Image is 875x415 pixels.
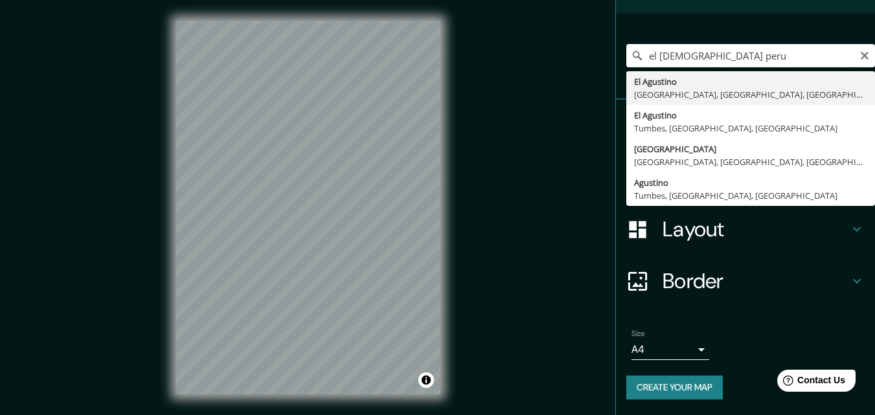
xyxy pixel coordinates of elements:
div: El Agustino [634,75,867,88]
button: Toggle attribution [418,372,434,388]
canvas: Map [176,21,440,394]
button: Create your map [626,376,723,399]
div: Pins [616,100,875,151]
div: A4 [631,339,709,360]
div: Layout [616,203,875,255]
input: Pick your city or area [626,44,875,67]
div: [GEOGRAPHIC_DATA], [GEOGRAPHIC_DATA], [GEOGRAPHIC_DATA] [634,88,867,101]
div: [GEOGRAPHIC_DATA] [634,142,867,155]
div: El Agustino [634,109,867,122]
div: Border [616,255,875,307]
h4: Layout [663,216,849,242]
div: Tumbes, [GEOGRAPHIC_DATA], [GEOGRAPHIC_DATA] [634,189,867,202]
iframe: Help widget launcher [760,365,861,401]
h4: Border [663,268,849,294]
div: Style [616,151,875,203]
label: Size [631,328,645,339]
div: [GEOGRAPHIC_DATA], [GEOGRAPHIC_DATA], [GEOGRAPHIC_DATA] [634,155,867,168]
div: Tumbes, [GEOGRAPHIC_DATA], [GEOGRAPHIC_DATA] [634,122,867,135]
div: Agustino [634,176,867,189]
button: Clear [859,49,870,61]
